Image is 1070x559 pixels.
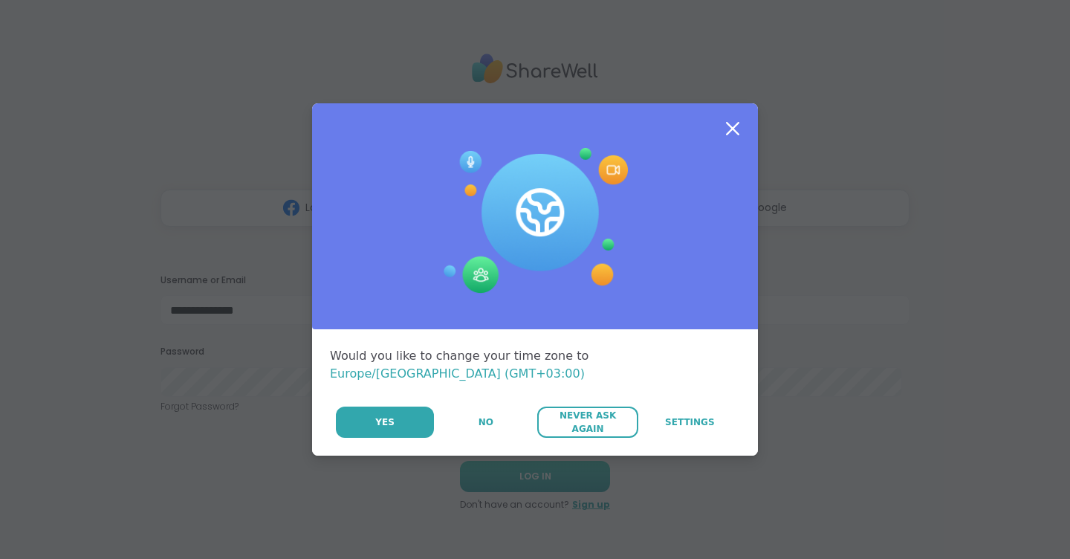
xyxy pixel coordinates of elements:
span: Never Ask Again [545,409,630,436]
a: Settings [640,407,740,438]
span: Yes [375,416,395,429]
button: No [435,407,536,438]
div: Would you like to change your time zone to [330,347,740,383]
button: Never Ask Again [537,407,638,438]
button: Yes [336,407,434,438]
span: No [479,416,493,429]
span: Europe/[GEOGRAPHIC_DATA] (GMT+03:00) [330,366,585,381]
img: Session Experience [442,148,628,294]
span: Settings [665,416,715,429]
